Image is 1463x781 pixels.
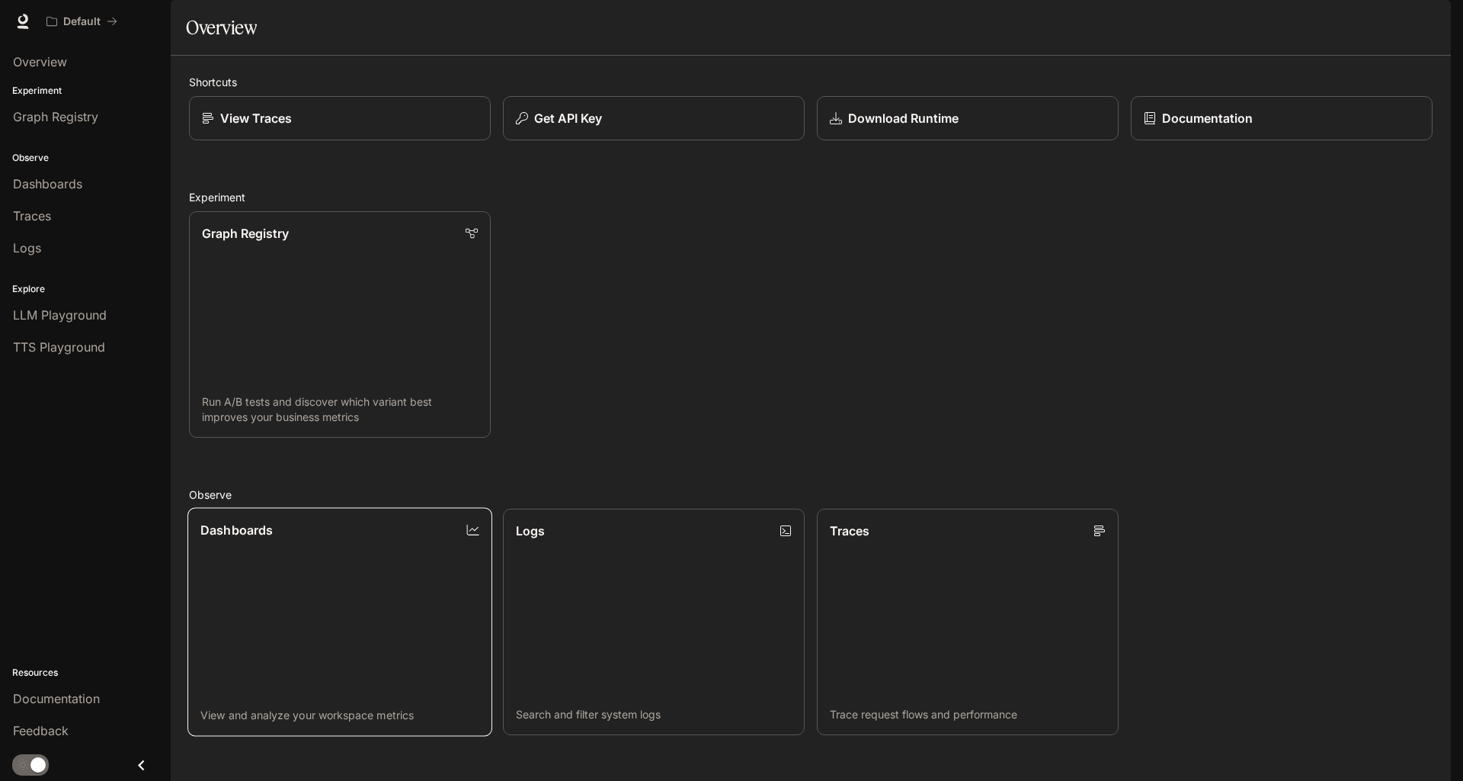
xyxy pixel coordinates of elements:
[503,509,805,735] a: LogsSearch and filter system logs
[63,15,101,28] p: Default
[830,522,869,540] p: Traces
[200,521,273,539] p: Dashboards
[830,707,1106,722] p: Trace request flows and performance
[189,96,491,140] a: View Traces
[516,522,545,540] p: Logs
[817,509,1119,735] a: TracesTrace request flows and performance
[40,6,124,37] button: All workspaces
[202,394,478,425] p: Run A/B tests and discover which variant best improves your business metrics
[220,109,292,127] p: View Traces
[534,109,602,127] p: Get API Key
[189,211,491,438] a: Graph RegistryRun A/B tests and discover which variant best improves your business metrics
[186,12,257,43] h1: Overview
[189,189,1433,205] h2: Experiment
[187,508,492,737] a: DashboardsView and analyze your workspace metrics
[202,224,289,243] p: Graph Registry
[1131,96,1433,140] a: Documentation
[848,109,959,127] p: Download Runtime
[817,96,1119,140] a: Download Runtime
[1162,109,1253,127] p: Documentation
[503,96,805,140] button: Get API Key
[189,74,1433,90] h2: Shortcuts
[189,487,1433,503] h2: Observe
[200,708,479,723] p: View and analyze your workspace metrics
[516,707,792,722] p: Search and filter system logs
